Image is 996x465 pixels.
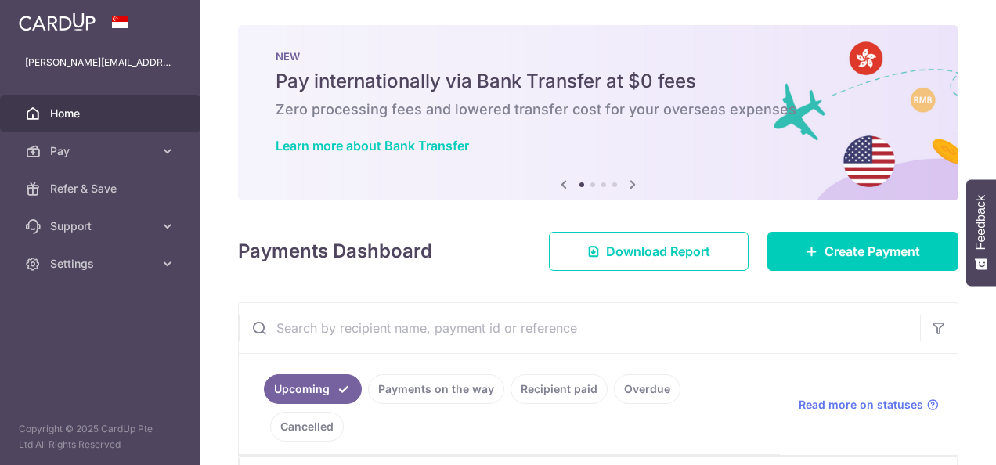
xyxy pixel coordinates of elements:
h5: Pay internationally via Bank Transfer at $0 fees [276,69,921,94]
span: Download Report [606,242,710,261]
h4: Payments Dashboard [238,237,432,265]
span: Home [50,106,153,121]
a: Create Payment [767,232,958,271]
a: Payments on the way [368,374,504,404]
a: Overdue [614,374,680,404]
a: Cancelled [270,412,344,442]
img: CardUp [19,13,96,31]
span: Refer & Save [50,181,153,196]
span: Feedback [974,195,988,250]
img: Bank transfer banner [238,25,958,200]
a: Learn more about Bank Transfer [276,138,469,153]
button: Feedback - Show survey [966,179,996,286]
h6: Zero processing fees and lowered transfer cost for your overseas expenses [276,100,921,119]
a: Download Report [549,232,749,271]
a: Recipient paid [511,374,608,404]
a: Upcoming [264,374,362,404]
p: [PERSON_NAME][EMAIL_ADDRESS][DOMAIN_NAME] [25,55,175,70]
p: NEW [276,50,921,63]
span: Create Payment [825,242,920,261]
span: Support [50,218,153,234]
span: Read more on statuses [799,397,923,413]
input: Search by recipient name, payment id or reference [239,303,920,353]
span: Settings [50,256,153,272]
a: Read more on statuses [799,397,939,413]
span: Pay [50,143,153,159]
